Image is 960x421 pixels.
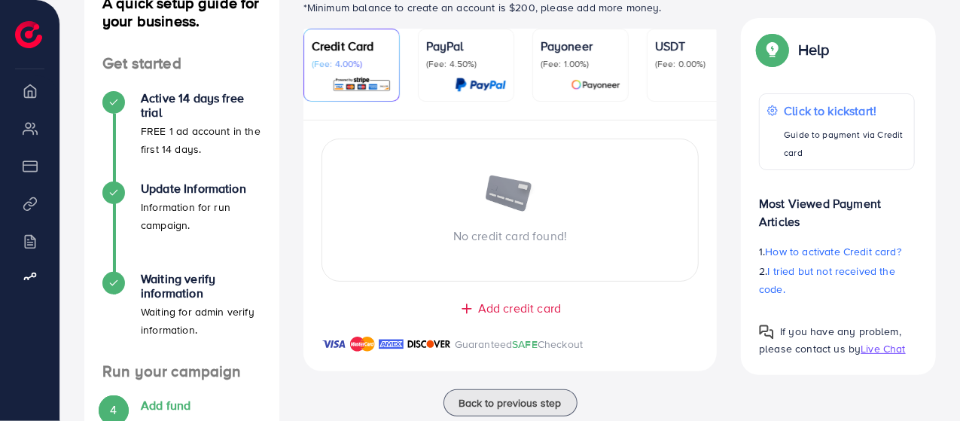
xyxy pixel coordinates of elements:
[759,324,901,356] span: If you have any problem, please contact us by
[759,264,895,297] span: I tried but not received the code.
[798,41,830,59] p: Help
[426,58,506,70] p: (Fee: 4.50%)
[312,37,392,55] p: Credit Card
[379,335,404,353] img: brand
[141,272,261,300] h4: Waiting verify information
[141,198,261,234] p: Information for run campaign.
[896,353,949,410] iframe: Chat
[784,126,907,162] p: Guide to payment via Credit card
[332,76,392,93] img: card
[759,243,915,261] p: 1.
[141,91,261,120] h4: Active 14 days free trial
[759,325,774,340] img: Popup guide
[84,91,279,182] li: Active 14 days free trial
[459,395,562,410] span: Back to previous step
[759,182,915,230] p: Most Viewed Payment Articles
[478,300,561,317] span: Add credit card
[110,401,117,419] span: 4
[455,76,506,93] img: card
[759,262,915,298] p: 2.
[312,58,392,70] p: (Fee: 4.00%)
[443,389,578,416] button: Back to previous step
[784,102,907,120] p: Click to kickstart!
[655,37,735,55] p: USDT
[571,76,620,93] img: card
[15,21,42,48] img: logo
[426,37,506,55] p: PayPal
[141,182,261,196] h4: Update Information
[350,335,375,353] img: brand
[322,227,699,245] p: No credit card found!
[84,272,279,362] li: Waiting verify information
[759,36,786,63] img: Popup guide
[484,175,537,215] img: image
[84,54,279,73] h4: Get started
[322,335,346,353] img: brand
[541,37,620,55] p: Payoneer
[407,335,451,353] img: brand
[455,335,584,353] p: Guaranteed Checkout
[84,182,279,272] li: Update Information
[141,303,261,339] p: Waiting for admin verify information.
[141,122,261,158] p: FREE 1 ad account in the first 14 days.
[512,337,538,352] span: SAFE
[655,58,735,70] p: (Fee: 0.00%)
[541,58,620,70] p: (Fee: 1.00%)
[141,398,261,413] h4: Add fund
[861,341,905,356] span: Live Chat
[766,244,901,259] span: How to activate Credit card?
[84,362,279,381] h4: Run your campaign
